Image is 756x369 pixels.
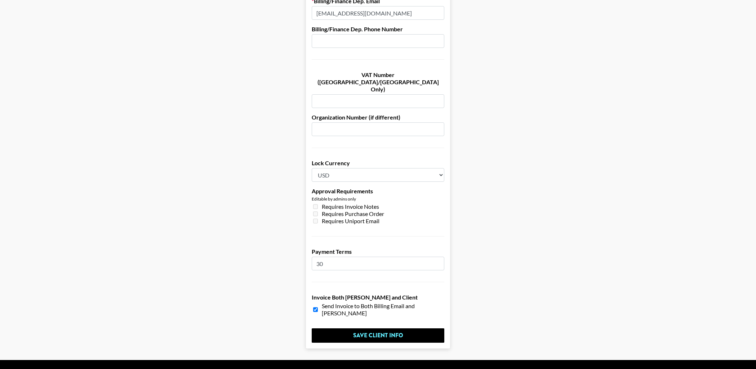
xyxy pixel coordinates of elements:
[312,188,444,195] label: Approval Requirements
[322,217,379,225] span: Requires Uniport Email
[312,71,444,93] label: VAT Number ([GEOGRAPHIC_DATA]/[GEOGRAPHIC_DATA] Only)
[312,159,444,167] label: Lock Currency
[322,302,444,317] span: Send Invoice to Both Billing Email and [PERSON_NAME]
[312,26,444,33] label: Billing/Finance Dep. Phone Number
[312,248,444,255] label: Payment Terms
[312,328,444,343] input: Save Client Info
[322,203,379,210] span: Requires Invoice Notes
[312,294,444,301] label: Invoice Both [PERSON_NAME] and Client
[312,196,444,202] div: Editable by admins only
[312,114,444,121] label: Organization Number (if different)
[322,210,384,217] span: Requires Purchase Order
